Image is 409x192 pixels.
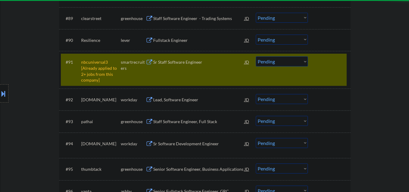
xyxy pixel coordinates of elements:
[244,138,250,149] div: JD
[121,119,146,125] div: greenhouse
[153,59,245,65] div: Sr Staff Software Engineer
[66,15,76,22] div: #89
[153,97,245,103] div: Lead, Software Engineer
[121,59,146,71] div: smartrecruiters
[121,166,146,172] div: greenhouse
[121,97,146,103] div: workday
[153,37,245,43] div: Fullstack Engineer
[121,15,146,22] div: greenhouse
[244,94,250,105] div: JD
[153,166,245,172] div: Senior Software Engineer, Business Applications
[153,119,245,125] div: Staff Software Engineer, Full Stack
[244,56,250,67] div: JD
[66,166,76,172] div: #95
[121,141,146,147] div: workday
[81,166,121,172] div: thumbtack
[244,13,250,24] div: JD
[153,15,245,22] div: Staff Software Engineer - Trading Systems
[153,141,245,147] div: Sr Software Development Engineer
[121,37,146,43] div: lever
[244,116,250,127] div: JD
[244,163,250,174] div: JD
[81,15,121,22] div: clearstreet
[244,35,250,45] div: JD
